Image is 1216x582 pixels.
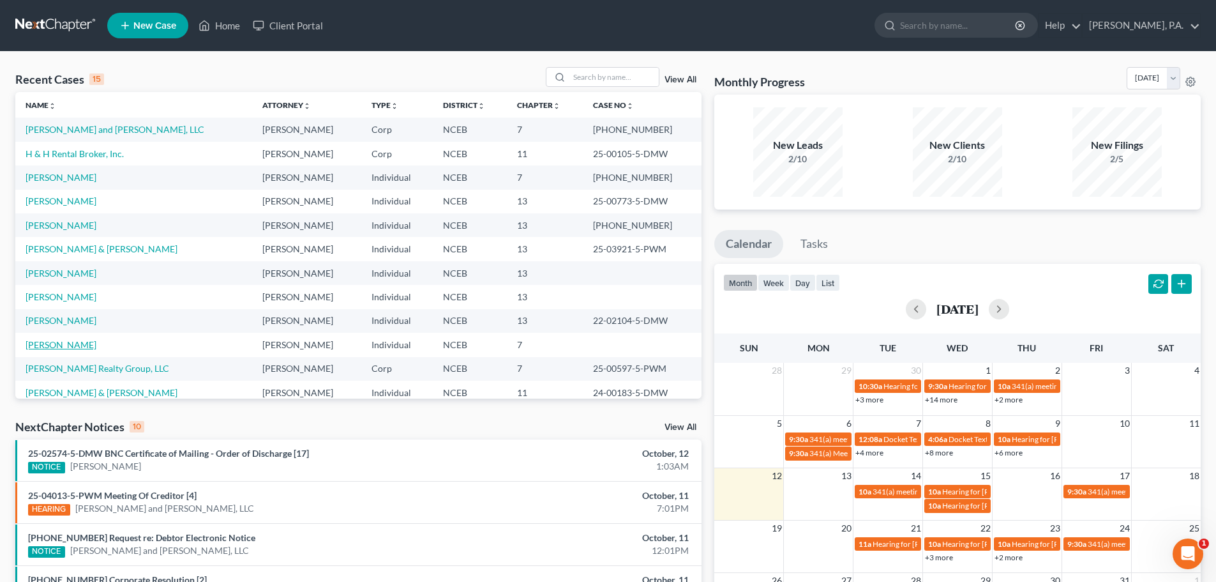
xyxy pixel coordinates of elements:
td: 7 [507,165,583,189]
td: Individual [361,190,433,213]
td: NCEB [433,261,507,285]
td: 13 [507,213,583,237]
td: [PERSON_NAME] [252,381,361,404]
a: 25-04013-5-PWM Meeting Of Creditor [4] [28,490,197,501]
td: 13 [507,261,583,285]
div: 2/10 [753,153,843,165]
span: Hearing for [PERSON_NAME] [949,381,1048,391]
a: [PERSON_NAME] [26,339,96,350]
td: [PERSON_NAME] [252,357,361,381]
a: Nameunfold_more [26,100,56,110]
i: unfold_more [391,102,398,110]
div: Recent Cases [15,72,104,87]
td: Corp [361,142,433,165]
a: [PERSON_NAME] [26,268,96,279]
span: 9:30a [789,448,808,458]
span: 8 [984,416,992,431]
a: Client Portal [246,14,329,37]
span: Mon [807,342,830,353]
span: Hearing for [PERSON_NAME] [942,487,1042,496]
td: [PHONE_NUMBER] [583,118,702,141]
td: Corp [361,357,433,381]
span: 28 [770,363,783,378]
span: 21 [910,521,922,536]
td: NCEB [433,333,507,356]
span: 341(a) Meeting for [PERSON_NAME] [809,448,933,458]
i: unfold_more [626,102,634,110]
td: [PERSON_NAME] [252,165,361,189]
span: Thu [1017,342,1036,353]
span: 15 [979,468,992,484]
span: 6 [845,416,853,431]
button: day [790,274,816,291]
div: 10 [130,421,144,433]
td: NCEB [433,237,507,261]
span: 14 [910,468,922,484]
div: October, 12 [477,447,689,460]
td: NCEB [433,165,507,189]
div: NextChapter Notices [15,419,144,434]
a: [PERSON_NAME] & [PERSON_NAME] [26,387,177,398]
span: 11a [859,539,871,549]
a: Typeunfold_more [372,100,398,110]
div: NOTICE [28,462,65,473]
td: [PHONE_NUMBER] [583,213,702,237]
td: 24-00183-5-DMW [583,381,702,404]
div: October, 11 [477,489,689,502]
td: 13 [507,309,583,333]
button: month [723,274,758,291]
td: [PERSON_NAME] [252,213,361,237]
div: October, 11 [477,532,689,544]
span: 12 [770,468,783,484]
span: Docket Text: for [PERSON_NAME] & [PERSON_NAME] [883,434,1065,444]
td: Individual [361,261,433,285]
td: [PERSON_NAME] [252,261,361,285]
td: 11 [507,142,583,165]
td: NCEB [433,357,507,381]
td: Individual [361,285,433,309]
span: 10a [928,501,941,510]
a: Home [192,14,246,37]
span: Sat [1158,342,1174,353]
span: 9 [1054,416,1062,431]
td: [PERSON_NAME] [252,237,361,261]
span: 11 [1188,416,1201,431]
a: Help [1039,14,1081,37]
td: Corp [361,118,433,141]
div: 1:03AM [477,460,689,473]
td: Individual [361,213,433,237]
a: Chapterunfold_more [517,100,560,110]
a: +6 more [995,448,1023,457]
a: [PERSON_NAME] [26,172,96,183]
i: unfold_more [553,102,560,110]
span: 19 [770,521,783,536]
a: +2 more [995,553,1023,562]
span: 12:08a [859,434,882,444]
td: [PERSON_NAME] [252,118,361,141]
a: [PERSON_NAME], P.A. [1083,14,1200,37]
button: list [816,274,840,291]
span: Hearing for [PERSON_NAME] [942,539,1042,549]
span: Hearing for [883,381,922,391]
span: 7 [915,416,922,431]
span: 9:30a [1067,487,1086,496]
span: Fri [1090,342,1103,353]
span: Tue [880,342,896,353]
a: +14 more [925,395,957,404]
td: [PHONE_NUMBER] [583,165,702,189]
td: 13 [507,190,583,213]
td: NCEB [433,381,507,404]
td: [PERSON_NAME] [252,333,361,356]
td: 13 [507,285,583,309]
a: [PERSON_NAME] [26,291,96,302]
td: [PERSON_NAME] [252,285,361,309]
div: New Leads [753,138,843,153]
a: View All [664,423,696,432]
td: Individual [361,237,433,261]
td: Individual [361,165,433,189]
span: 9:30a [1067,539,1086,549]
div: NOTICE [28,546,65,558]
td: NCEB [433,309,507,333]
i: unfold_more [303,102,311,110]
a: [PHONE_NUMBER] Request re: Debtor Electronic Notice [28,532,255,543]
